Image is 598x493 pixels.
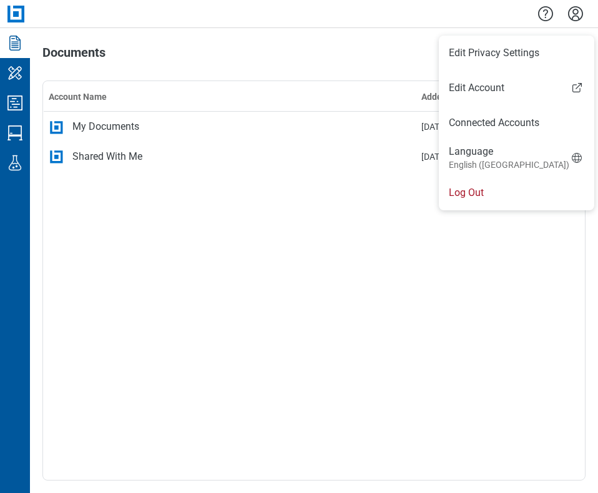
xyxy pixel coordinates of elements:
a: Edit Account [439,81,594,95]
small: English ([GEOGRAPHIC_DATA]) [449,159,569,171]
div: Account Name [49,90,411,103]
div: Shared With Me [72,149,142,164]
h1: Documents [42,46,105,66]
a: Connected Accounts [449,115,584,130]
svg: Studio Sessions [5,123,25,143]
svg: My Workspace [5,63,25,83]
svg: Studio Projects [5,93,25,113]
td: [DATE] [416,112,524,142]
li: Edit Privacy Settings [439,36,594,71]
li: Log Out [439,175,594,210]
svg: Labs [5,153,25,173]
div: Added On [421,90,519,103]
div: Language [449,145,569,171]
div: My Documents [72,119,139,134]
ul: Menu [439,36,594,210]
button: Settings [566,3,586,24]
td: [DATE] [416,142,524,172]
svg: Documents [5,33,25,53]
table: bb-data-table [43,81,585,172]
